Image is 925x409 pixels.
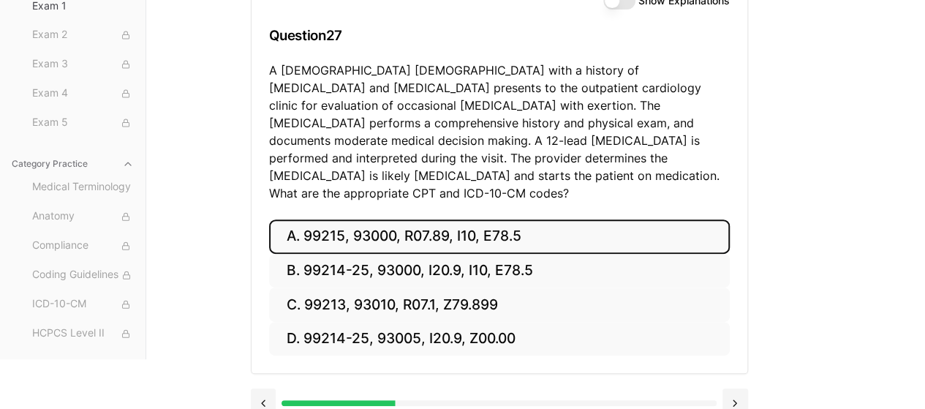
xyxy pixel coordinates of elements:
[269,14,730,57] h3: Question 27
[269,61,730,202] p: A [DEMOGRAPHIC_DATA] [DEMOGRAPHIC_DATA] with a history of [MEDICAL_DATA] and [MEDICAL_DATA] prese...
[32,238,134,254] span: Compliance
[32,326,134,342] span: HCPCS Level II
[26,23,140,47] button: Exam 2
[26,322,140,345] button: HCPCS Level II
[269,288,730,322] button: C. 99213, 93010, R07.1, Z79.899
[32,209,134,225] span: Anatomy
[269,254,730,288] button: B. 99214-25, 93000, I20.9, I10, E78.5
[26,205,140,228] button: Anatomy
[32,56,134,72] span: Exam 3
[32,27,134,43] span: Exam 2
[26,176,140,199] button: Medical Terminology
[269,322,730,356] button: D. 99214-25, 93005, I20.9, Z00.00
[26,82,140,105] button: Exam 4
[32,296,134,312] span: ICD-10-CM
[26,111,140,135] button: Exam 5
[26,53,140,76] button: Exam 3
[32,179,134,195] span: Medical Terminology
[32,267,134,283] span: Coding Guidelines
[32,115,134,131] span: Exam 5
[26,263,140,287] button: Coding Guidelines
[6,152,140,176] button: Category Practice
[26,293,140,316] button: ICD-10-CM
[269,219,730,254] button: A. 99215, 93000, R07.89, I10, E78.5
[26,234,140,258] button: Compliance
[32,86,134,102] span: Exam 4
